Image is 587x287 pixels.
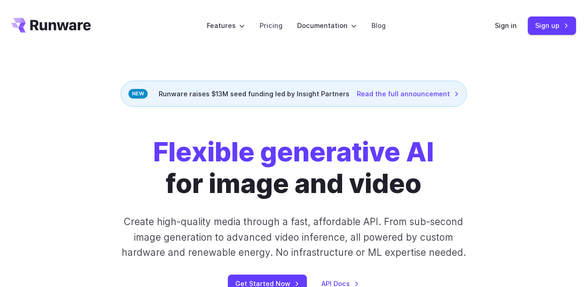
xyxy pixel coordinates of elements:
[528,17,576,34] a: Sign up
[260,20,282,31] a: Pricing
[297,20,357,31] label: Documentation
[113,214,474,260] p: Create high-quality media through a fast, affordable API. From sub-second image generation to adv...
[153,136,434,168] strong: Flexible generative AI
[11,18,91,33] a: Go to /
[371,20,386,31] a: Blog
[121,81,467,107] div: Runware raises $13M seed funding led by Insight Partners
[495,20,517,31] a: Sign in
[207,20,245,31] label: Features
[153,136,434,199] h1: for image and video
[357,88,459,99] a: Read the full announcement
